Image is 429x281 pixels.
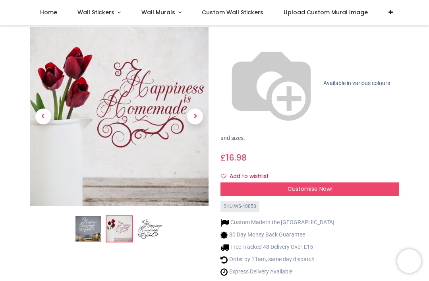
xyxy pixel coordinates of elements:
li: Free Tracked 48 Delivery Over £15 [220,243,334,252]
button: Add to wishlistAdd to wishlist [220,170,276,183]
img: WS-40858-03 [137,217,163,242]
i: Add to wishlist [221,173,226,179]
img: color-wheel.png [220,33,322,134]
img: Happiness Is Homemade Kitchen Quote Wall Sticker [75,217,101,242]
span: Wall Murals [141,8,175,16]
span: Previous [35,109,51,125]
span: Home [40,8,57,16]
span: Upload Custom Mural Image [284,8,368,16]
img: WS-40858-02 [30,27,209,206]
li: Custom Made in the [GEOGRAPHIC_DATA] [220,219,334,227]
span: 16.98 [226,152,247,163]
img: WS-40858-02 [106,217,132,242]
a: Previous [30,54,57,179]
div: SKU: WS-40858 [220,201,259,212]
span: £ [220,152,247,163]
span: Customise Now! [288,185,332,193]
li: Express Delivery Available [220,268,334,276]
li: Order by 11am, same day dispatch [220,256,334,264]
span: Wall Stickers [77,8,114,16]
a: Next [182,54,209,179]
span: Custom Wall Stickers [202,8,263,16]
li: 30 Day Money Back Guarantee [220,231,334,239]
span: Next [187,109,203,125]
iframe: Brevo live chat [397,249,421,273]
